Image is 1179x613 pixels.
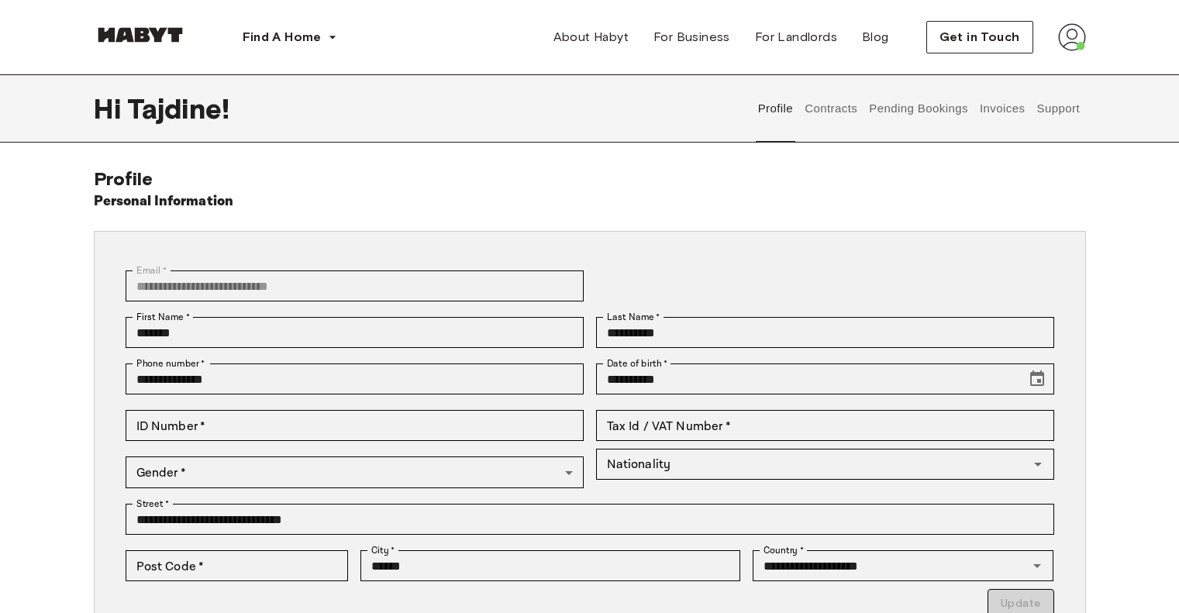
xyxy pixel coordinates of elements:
span: For Business [653,28,730,46]
button: Invoices [977,74,1026,143]
div: You can't change your email address at the moment. Please reach out to customer support in case y... [126,270,584,301]
div: user profile tabs [752,74,1085,143]
label: Email [136,263,167,277]
a: About Habyt [541,22,641,53]
span: Find A Home [243,28,322,46]
button: Support [1035,74,1082,143]
label: Phone number [136,356,205,370]
a: Blog [850,22,901,53]
label: Date of birth [607,356,667,370]
span: Hi [94,92,127,125]
label: City [371,543,395,557]
a: For Business [641,22,743,53]
button: Open [1026,555,1048,577]
button: Profile [756,74,795,143]
span: Blog [862,28,889,46]
button: Pending Bookings [867,74,970,143]
span: For Landlords [755,28,837,46]
span: Profile [94,167,153,190]
a: For Landlords [743,22,850,53]
button: Contracts [803,74,860,143]
button: Choose date, selected date is Nov 9, 2002 [1022,363,1053,394]
label: Street [136,497,169,511]
button: Open [1027,453,1049,475]
button: Find A Home [230,22,350,53]
label: First Name [136,310,190,324]
span: Tajdine ! [127,92,229,125]
span: Get in Touch [939,28,1020,46]
h6: Personal Information [94,191,234,212]
img: avatar [1058,23,1086,51]
button: Get in Touch [926,21,1033,53]
img: Habyt [94,27,187,43]
label: Country [764,543,804,557]
label: Last Name [607,310,660,324]
span: About Habyt [553,28,629,46]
